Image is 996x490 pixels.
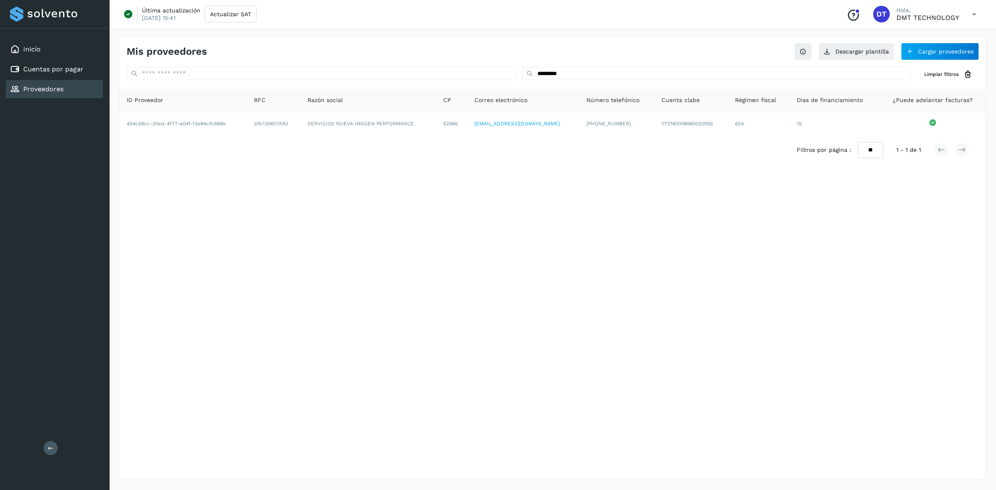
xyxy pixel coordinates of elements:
div: Cuentas por pagar [6,60,103,78]
a: [EMAIL_ADDRESS][DOMAIN_NAME] [474,121,560,127]
p: Hola, [896,7,959,14]
a: Inicio [23,45,41,53]
button: Descargar plantilla [818,43,894,60]
td: SERVICIOS NUEVA IMAGEN PERFORMANCE [301,112,436,135]
span: Actualizar SAT [210,11,251,17]
h4: Mis proveedores [127,46,207,58]
p: Última actualización [142,7,200,14]
button: Actualizar SAT [205,6,256,22]
td: 15 [790,112,880,135]
span: Correo electrónico [474,96,527,105]
td: 52966 [437,112,468,135]
span: Cuenta clabe [662,96,700,105]
td: 454c59cc-30ed-4f77-a04f-13e84cfc668e [120,112,247,135]
div: Proveedores [6,80,103,98]
div: Inicio [6,40,103,59]
td: 072180008980020092 [655,112,728,135]
span: Limpiar filtros [924,71,959,78]
span: RFC [254,96,266,105]
span: Días de financiamiento [797,96,863,105]
button: Limpiar filtros [918,67,979,82]
p: DMT TECHNOLOGY [896,14,959,22]
span: [PHONE_NUMBER] [586,121,631,127]
p: [DATE] 15:41 [142,14,176,22]
td: 624 [728,112,790,135]
span: Filtros por página : [797,146,851,154]
span: Régimen fiscal [735,96,776,105]
a: Cuentas por pagar [23,65,83,73]
span: Número telefónico [586,96,640,105]
span: Razón social [308,96,343,105]
span: ¿Puede adelantar facturas? [893,96,973,105]
td: SNI130607A83 [247,112,301,135]
span: 1 - 1 de 1 [896,146,921,154]
span: CP [443,96,451,105]
span: ID Proveedor [127,96,163,105]
button: Cargar proveedores [901,43,979,60]
a: Proveedores [23,85,63,93]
